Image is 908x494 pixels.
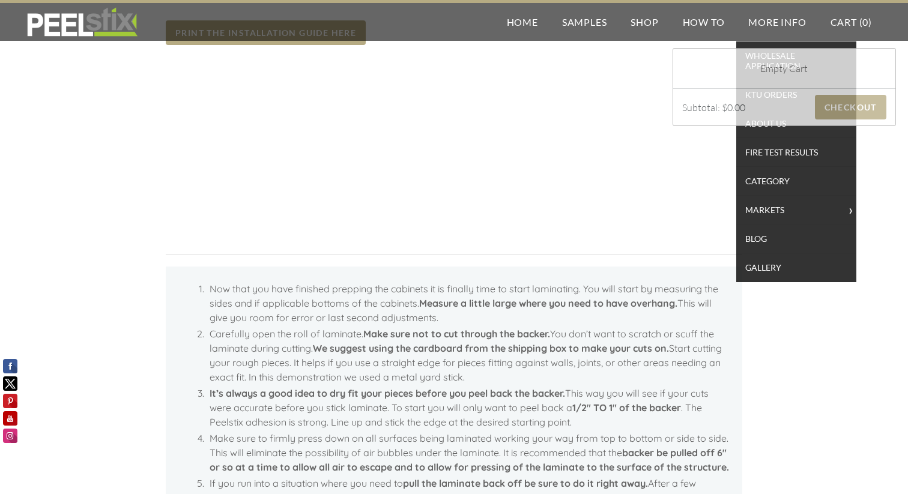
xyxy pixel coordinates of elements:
span: 0 [862,16,868,28]
a: Home [495,3,550,41]
strong: 1/2" TO 1" of the backer [572,402,681,414]
span: Category [739,173,853,189]
strong: pull the laminate back off be sure to do it right away. [403,477,648,489]
strong: backer be pulled off 6" or so at a time to allow all air to escape and to allow for pressing of t... [210,447,729,473]
div: Empty Cart [673,64,895,73]
a: More Info [736,3,818,41]
span: Markets [739,202,853,218]
a: Shop [619,3,670,41]
li: Make sure to firmly press down on all surfaces being laminated working your way from top to botto... [207,431,730,474]
strong: Measure a little large where you need to have overhang. [419,297,677,309]
strong: It’s always a good idea to dry fit your pieces before you peel back the backer. [210,387,565,399]
a: Wholesale Application [736,41,856,80]
li: Now that you have finished prepping the cabinets it is finally time to start laminating. You will... [207,282,730,325]
a: Cart (0) [819,3,884,41]
strong: Make sure not to cut through the backer. [363,328,550,340]
span: Subtotal: [682,101,720,113]
a: Blog [736,224,856,253]
a: Fire Test Results [736,138,856,167]
span: Wholesale Application [739,47,853,74]
span: Gallery [739,259,853,276]
a: Category [736,167,856,196]
strong: We suggest using the cardboard from the shipping box to make your cuts on. [313,342,669,354]
a: Samples [550,3,619,41]
a: Gallery [736,253,856,282]
a: How To [671,3,737,41]
span: Blog [739,230,853,247]
span: > [849,206,853,215]
span: Fire Test Results [739,144,853,160]
li: Carefully open the roll of laminate. You don’t want to scratch or scuff the laminate during cutti... [207,327,730,384]
img: REFACE SUPPLIES [24,7,140,37]
a: Checkout [815,95,886,119]
li: This way you will see if your cuts were accurate before you stick laminate. To start you will onl... [207,386,730,429]
span: $0.00 [722,101,745,113]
